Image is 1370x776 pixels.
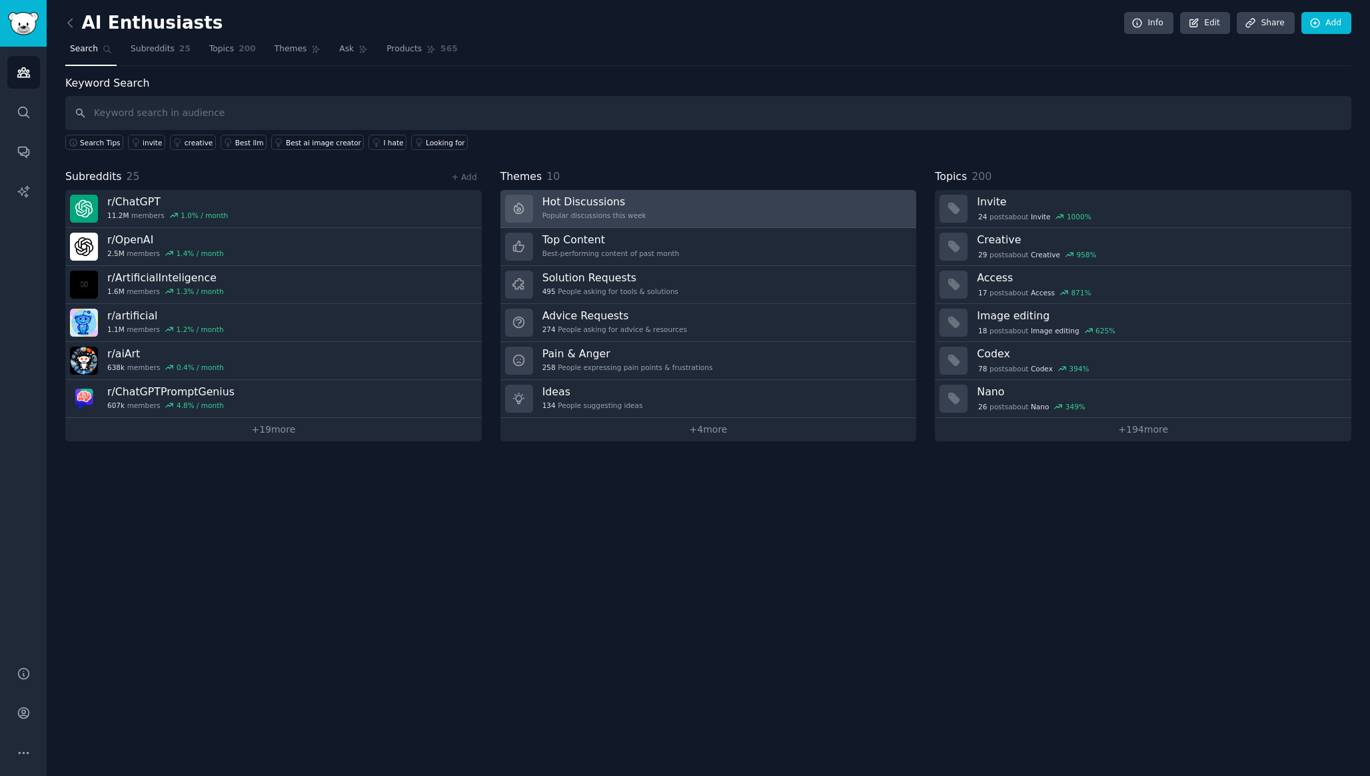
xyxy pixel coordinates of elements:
[179,43,191,55] span: 25
[935,190,1351,228] a: Invite24postsaboutInvite1000%
[440,43,458,55] span: 565
[977,249,1097,261] div: post s about
[542,363,713,372] div: People expressing pain points & frustrations
[500,418,917,441] a: +4more
[65,39,117,66] a: Search
[70,233,98,261] img: OpenAI
[107,233,224,247] h3: r/ OpenAI
[65,135,123,150] button: Search Tips
[542,287,678,296] div: People asking for tools & solutions
[177,249,224,258] div: 1.4 % / month
[177,287,224,296] div: 1.3 % / month
[542,195,646,209] h3: Hot Discussions
[542,325,556,334] span: 274
[131,43,175,55] span: Subreddits
[107,249,224,258] div: members
[335,39,372,66] a: Ask
[542,233,680,247] h3: Top Content
[978,402,987,411] span: 26
[978,326,987,335] span: 18
[65,266,482,304] a: r/ArtificialInteligence1.6Mmembers1.3% / month
[65,190,482,228] a: r/ChatGPT11.2Mmembers1.0% / month
[65,228,482,266] a: r/OpenAI2.5Mmembers1.4% / month
[70,43,98,55] span: Search
[935,169,967,185] span: Topics
[542,401,643,410] div: People suggesting ideas
[221,135,267,150] a: Best llm
[107,195,228,209] h3: r/ ChatGPT
[542,309,687,323] h3: Advice Requests
[452,173,477,182] a: + Add
[972,170,992,183] span: 200
[977,401,1086,413] div: post s about
[1124,12,1173,35] a: Info
[107,347,224,361] h3: r/ aiArt
[383,138,403,147] div: I hate
[542,385,643,399] h3: Ideas
[542,249,680,258] div: Best-performing content of past month
[271,135,364,150] a: Best ai image creator
[542,271,678,285] h3: Solution Requests
[1071,288,1091,297] div: 871 %
[70,385,98,413] img: ChatGPTPromptGenius
[978,364,987,373] span: 78
[1237,12,1294,35] a: Share
[935,304,1351,342] a: Image editing18postsaboutImage editing625%
[107,309,224,323] h3: r/ artificial
[65,380,482,418] a: r/ChatGPTPromptGenius607kmembers4.8% / month
[65,96,1351,130] input: Keyword search in audience
[65,13,223,34] h2: AI Enthusiasts
[542,401,556,410] span: 134
[80,138,121,147] span: Search Tips
[1031,326,1079,335] span: Image editing
[542,287,556,296] span: 495
[1076,250,1096,259] div: 958 %
[177,401,224,410] div: 4.8 % / month
[977,287,1092,299] div: post s about
[107,249,125,258] span: 2.5M
[977,195,1342,209] h3: Invite
[143,138,162,147] div: invite
[500,266,917,304] a: Solution Requests495People asking for tools & solutions
[977,363,1090,375] div: post s about
[107,271,224,285] h3: r/ ArtificialInteligence
[107,363,224,372] div: members
[500,342,917,380] a: Pain & Anger258People expressing pain points & frustrations
[978,250,987,259] span: 29
[977,211,1092,223] div: post s about
[126,39,195,66] a: Subreddits25
[935,380,1351,418] a: Nano26postsaboutNano349%
[1301,12,1351,35] a: Add
[978,212,987,221] span: 24
[65,304,482,342] a: r/artificial1.1Mmembers1.2% / month
[65,342,482,380] a: r/aiArt638kmembers0.4% / month
[65,77,149,89] label: Keyword Search
[107,211,129,220] span: 11.2M
[185,138,213,147] div: creative
[275,43,307,55] span: Themes
[1067,212,1091,221] div: 1000 %
[1031,288,1055,297] span: Access
[500,304,917,342] a: Advice Requests274People asking for advice & resources
[270,39,326,66] a: Themes
[107,325,125,334] span: 1.1M
[1095,326,1115,335] div: 625 %
[70,309,98,337] img: artificial
[546,170,560,183] span: 10
[107,211,228,220] div: members
[107,401,235,410] div: members
[500,380,917,418] a: Ideas134People suggesting ideas
[209,43,234,55] span: Topics
[1031,402,1049,411] span: Nano
[1069,364,1089,373] div: 394 %
[542,325,687,334] div: People asking for advice & resources
[235,138,264,147] div: Best llm
[977,347,1342,361] h3: Codex
[977,385,1342,399] h3: Nano
[382,39,462,66] a: Products565
[181,211,228,220] div: 1.0 % / month
[1065,402,1085,411] div: 349 %
[177,325,224,334] div: 1.2 % / month
[70,195,98,223] img: ChatGPT
[239,43,256,55] span: 200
